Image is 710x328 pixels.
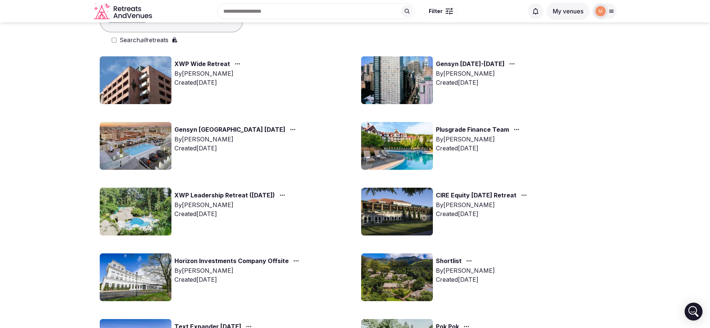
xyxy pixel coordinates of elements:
[174,125,285,135] a: Gensyn [GEOGRAPHIC_DATA] [DATE]
[361,122,433,170] img: Top retreat image for the retreat: Plusgrade Finance Team
[436,275,495,284] div: Created [DATE]
[174,256,289,266] a: Horizon Investments Company Offsite
[94,3,154,20] svg: Retreats and Venues company logo
[436,59,505,69] a: Gensyn [DATE]-[DATE]
[595,6,606,16] img: marina
[685,303,703,321] div: Open Intercom Messenger
[100,122,171,170] img: Top retreat image for the retreat: Gensyn Lisbon November 2025
[174,209,288,218] div: Created [DATE]
[174,78,244,87] div: Created [DATE]
[174,69,244,78] div: By [PERSON_NAME]
[174,200,288,209] div: By [PERSON_NAME]
[436,191,517,200] a: CIRE Equity [DATE] Retreat
[100,253,171,301] img: Top retreat image for the retreat: Horizon Investments Company Offsite
[436,209,530,218] div: Created [DATE]
[436,78,518,87] div: Created [DATE]
[436,144,523,153] div: Created [DATE]
[436,256,462,266] a: Shortlist
[436,125,509,135] a: Plusgrade Finance Team
[361,188,433,235] img: Top retreat image for the retreat: CIRE Equity February 2026 Retreat
[174,135,299,144] div: By [PERSON_NAME]
[140,36,146,44] em: all
[174,191,275,200] a: XWP Leadership Retreat ([DATE])
[174,59,230,69] a: XWP Wide Retreat
[361,56,433,104] img: Top retreat image for the retreat: Gensyn November 9-14, 2025
[546,3,590,20] button: My venues
[429,7,443,15] span: Filter
[361,253,433,301] img: Top retreat image for the retreat: Shortlist
[436,69,518,78] div: By [PERSON_NAME]
[424,4,458,18] button: Filter
[100,188,171,235] img: Top retreat image for the retreat: XWP Leadership Retreat (February 2026)
[100,56,171,104] img: Top retreat image for the retreat: XWP Wide Retreat
[174,144,299,153] div: Created [DATE]
[436,266,495,275] div: By [PERSON_NAME]
[436,200,530,209] div: By [PERSON_NAME]
[174,266,302,275] div: By [PERSON_NAME]
[120,35,168,44] label: Search retreats
[94,3,154,20] a: Visit the homepage
[174,275,302,284] div: Created [DATE]
[546,7,590,15] a: My venues
[436,135,523,144] div: By [PERSON_NAME]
